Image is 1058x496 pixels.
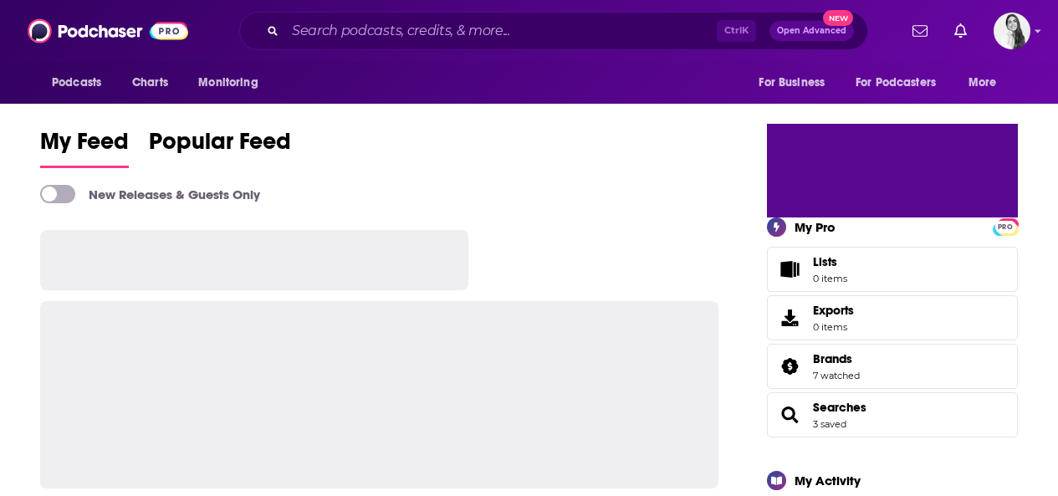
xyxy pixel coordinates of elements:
div: Search podcasts, credits, & more... [239,12,868,50]
a: Brands [773,355,806,378]
a: 7 watched [813,370,860,381]
span: Charts [132,71,168,95]
a: Show notifications dropdown [948,17,974,45]
button: Show profile menu [994,13,1030,49]
button: open menu [957,67,1018,99]
button: Open AdvancedNew [769,21,854,41]
a: My Feed [40,127,129,168]
a: Show notifications dropdown [906,17,934,45]
span: PRO [995,221,1015,233]
span: Lists [773,258,806,281]
span: Open Advanced [777,27,846,35]
input: Search podcasts, credits, & more... [285,18,717,44]
span: Lists [813,254,837,269]
span: Searches [767,392,1018,437]
span: My Feed [40,127,129,166]
a: Exports [767,295,1018,340]
span: Exports [813,303,854,318]
span: Ctrl K [717,20,756,42]
span: Logged in as justina19148 [994,13,1030,49]
span: Brands [767,344,1018,389]
span: Exports [773,306,806,330]
a: Popular Feed [149,127,291,168]
button: open menu [845,67,960,99]
button: open menu [40,67,123,99]
a: New Releases & Guests Only [40,185,260,203]
span: Podcasts [52,71,101,95]
a: Lists [767,247,1018,292]
img: Podchaser - Follow, Share and Rate Podcasts [28,15,188,47]
img: User Profile [994,13,1030,49]
a: 3 saved [813,418,846,430]
a: Searches [813,400,866,415]
div: My Activity [795,473,861,488]
span: For Business [759,71,825,95]
span: Lists [813,254,847,269]
button: open menu [187,67,279,99]
a: PRO [995,219,1015,232]
span: 0 items [813,321,854,333]
span: Monitoring [198,71,258,95]
button: open menu [747,67,846,99]
span: More [969,71,997,95]
span: Brands [813,351,852,366]
a: Searches [773,403,806,427]
span: For Podcasters [856,71,936,95]
span: New [823,10,853,26]
span: Popular Feed [149,127,291,166]
a: Charts [121,67,178,99]
div: My Pro [795,219,836,235]
a: Brands [813,351,860,366]
span: 0 items [813,273,847,284]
